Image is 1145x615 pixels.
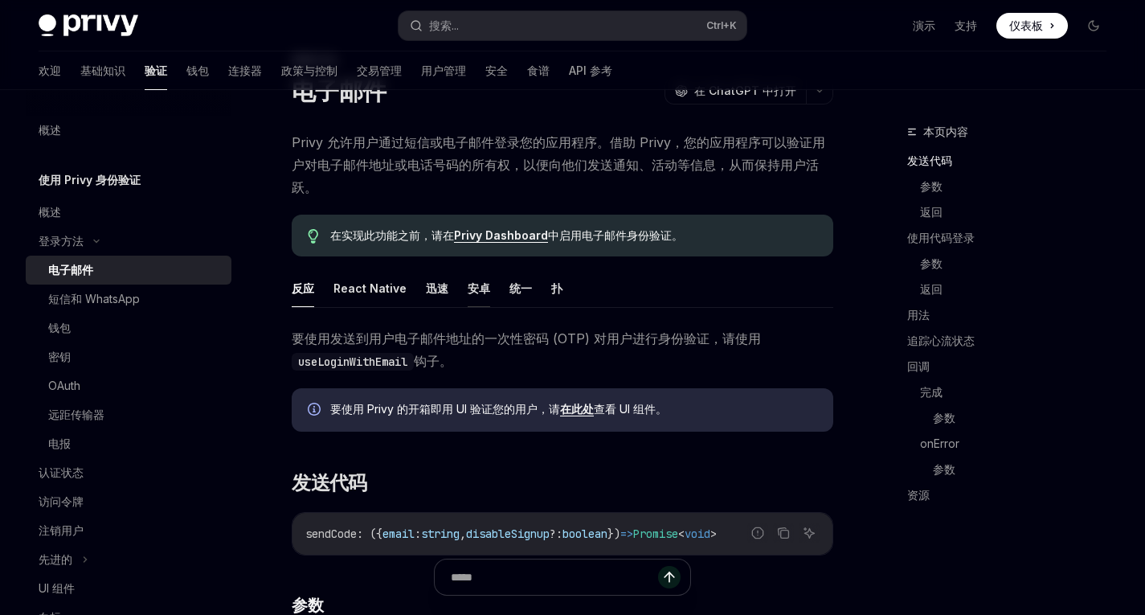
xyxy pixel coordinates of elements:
font: 电子邮件 [48,263,93,277]
code: useLoginWithEmail [292,353,414,371]
font: 演示 [913,18,935,32]
font: 认证状态 [39,465,84,479]
a: 欢迎 [39,51,61,90]
font: 中启用电子邮件身份验证。 [548,228,683,242]
span: < [678,527,685,541]
font: 登录方法 [39,234,84,248]
font: React Native [333,281,407,295]
svg: 提示 [308,229,319,244]
font: 追踪心流状态 [907,334,975,347]
font: 用户管理 [421,64,466,77]
span: ?: [550,527,562,541]
a: 验证 [145,51,167,90]
button: 报告错误代码 [747,523,768,543]
font: +K [723,19,737,31]
font: 搜索... [429,18,459,32]
font: 仪表板 [1009,18,1043,32]
a: 资源 [907,482,1119,508]
span: > [710,527,717,541]
span: boolean [562,527,607,541]
button: 统一 [509,269,532,307]
font: 在 ChatGPT 中打开 [694,84,796,97]
font: 安卓 [468,281,490,295]
font: 要使用 Privy 的开箱即用 UI 验证您的用户，请 [330,402,560,416]
a: 食谱 [527,51,550,90]
a: 电报 [26,429,231,458]
span: => [620,527,633,541]
font: 返回 [920,282,943,296]
a: 用户管理 [421,51,466,90]
font: 钱包 [48,321,71,334]
font: 要使用发送到用户电子邮件地址的一次性密码 (OTP) 对用户进行身份验证，请使用 [292,330,761,346]
span: : ({ [357,527,382,541]
a: 交易管理 [357,51,402,90]
a: 安全 [485,51,508,90]
a: 参数 [933,405,1119,431]
button: 询问人工智能 [799,523,820,543]
font: 返回 [920,205,943,219]
font: 钩子。 [414,353,452,369]
font: 资源 [907,488,930,502]
a: 参数 [920,174,1119,199]
font: 发送代码 [907,154,952,167]
button: 迅速 [426,269,448,307]
button: 搜索...Ctrl+K [399,11,746,40]
font: 使用 Privy 身份验证 [39,173,141,187]
button: React Native [333,269,407,307]
font: 先进的 [39,552,72,566]
a: 远距传输器 [26,400,231,429]
font: 连接器 [228,64,262,77]
a: 追踪心流状态 [907,328,1119,354]
font: 电报 [48,437,71,450]
button: 发送消息 [658,566,681,588]
span: string [421,527,460,541]
a: 在此处 [560,402,594,416]
a: 注销用户 [26,516,231,545]
span: }) [607,527,620,541]
font: 统一 [509,281,532,295]
font: 查看 UI 组件。 [594,402,667,416]
font: 回调 [907,359,930,373]
font: 使用代码登录 [907,231,975,244]
span: sendCode [305,527,357,541]
font: 安全 [485,64,508,77]
a: 概述 [26,198,231,227]
span: email [382,527,415,541]
font: 概述 [39,123,61,137]
a: API 参考 [569,51,612,90]
font: Ctrl [706,19,723,31]
font: 用法 [907,308,930,322]
font: 政策与控制 [281,64,337,77]
font: 注销用户 [39,523,84,537]
a: onError [920,431,1119,457]
a: 支持 [955,18,977,34]
svg: 信息 [308,403,324,419]
a: 短信和 WhatsApp [26,285,231,314]
font: UI 组件 [39,581,75,595]
a: 密钥 [26,342,231,371]
font: 迅速 [426,281,448,295]
font: 欢迎 [39,64,61,77]
button: 切换暗模式 [1081,13,1106,39]
button: 在 ChatGPT 中打开 [665,77,806,105]
font: 支持 [955,18,977,32]
font: 概述 [39,205,61,219]
font: 本页内容 [923,125,968,138]
font: 参数 [933,462,955,476]
span: Promise [633,527,678,541]
font: 远距传输器 [48,408,104,421]
font: 扑 [551,281,562,295]
font: 参数 [920,256,943,270]
a: 钱包 [186,51,209,90]
a: 钱包 [26,314,231,342]
font: 短信和 WhatsApp [48,292,140,305]
a: 概述 [26,116,231,145]
a: 访问令牌 [26,487,231,516]
font: OAuth [48,379,80,392]
a: Privy Dashboard [454,228,548,243]
a: 使用代码登录 [907,225,1119,251]
a: 认证状态 [26,458,231,487]
a: 发送代码 [907,148,1119,174]
a: 演示 [913,18,935,34]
